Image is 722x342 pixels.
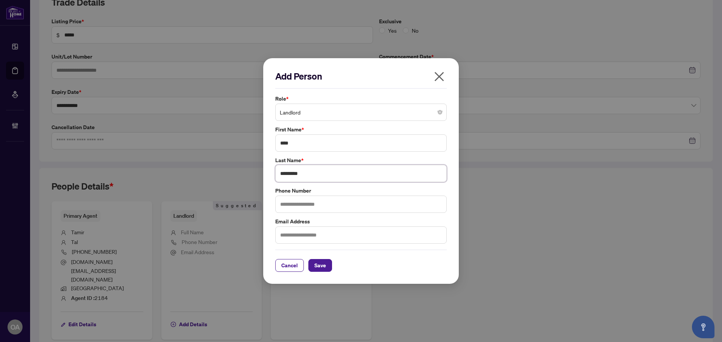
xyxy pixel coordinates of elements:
button: Open asap [692,316,714,338]
label: Last Name [275,156,447,164]
span: Landlord [280,105,442,119]
button: Save [308,259,332,272]
button: Cancel [275,259,304,272]
span: Cancel [281,259,298,271]
label: Phone Number [275,187,447,195]
label: Role [275,95,447,103]
span: close [433,71,445,83]
span: Save [314,259,326,271]
label: Email Address [275,217,447,226]
label: First Name [275,125,447,134]
keeper-lock: Open Keeper Popup [433,169,442,178]
span: close-circle [438,110,442,115]
h2: Add Person [275,70,447,82]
